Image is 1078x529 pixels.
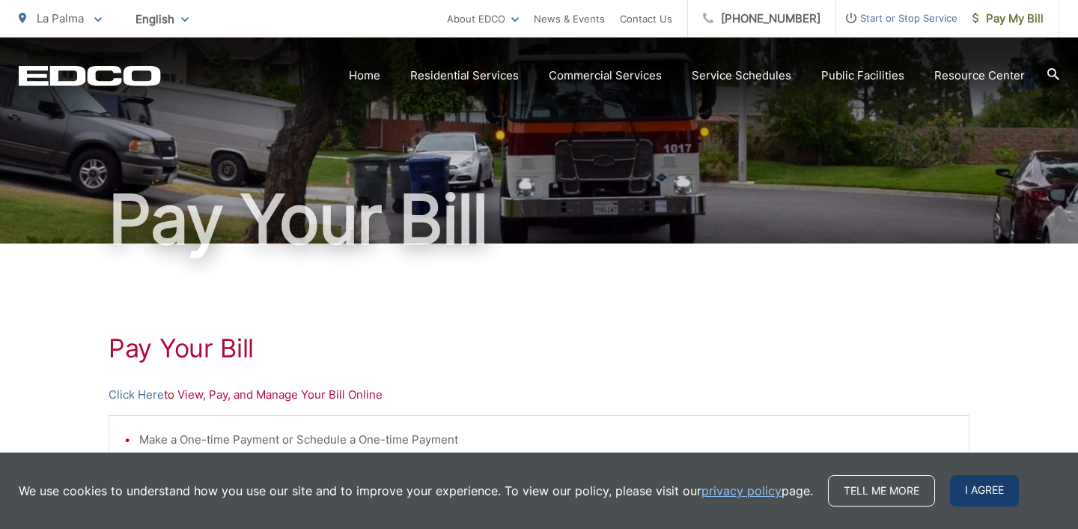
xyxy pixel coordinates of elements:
a: Contact Us [620,10,672,28]
p: We use cookies to understand how you use our site and to improve your experience. To view our pol... [19,482,813,500]
span: Pay My Bill [972,10,1044,28]
a: EDCD logo. Return to the homepage. [19,65,161,86]
li: Make a One-time Payment or Schedule a One-time Payment [139,431,954,449]
h1: Pay Your Bill [19,182,1059,257]
a: Commercial Services [549,67,662,85]
a: Residential Services [410,67,519,85]
a: Public Facilities [821,67,904,85]
h1: Pay Your Bill [109,333,969,363]
p: to View, Pay, and Manage Your Bill Online [109,386,969,404]
span: English [124,6,200,32]
a: Resource Center [934,67,1025,85]
a: Click Here [109,386,164,404]
a: Home [349,67,380,85]
a: Tell me more [828,475,935,507]
a: About EDCO [447,10,519,28]
span: I agree [950,475,1019,507]
a: privacy policy [701,482,782,500]
span: La Palma [37,11,84,25]
a: Service Schedules [692,67,791,85]
a: News & Events [534,10,605,28]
